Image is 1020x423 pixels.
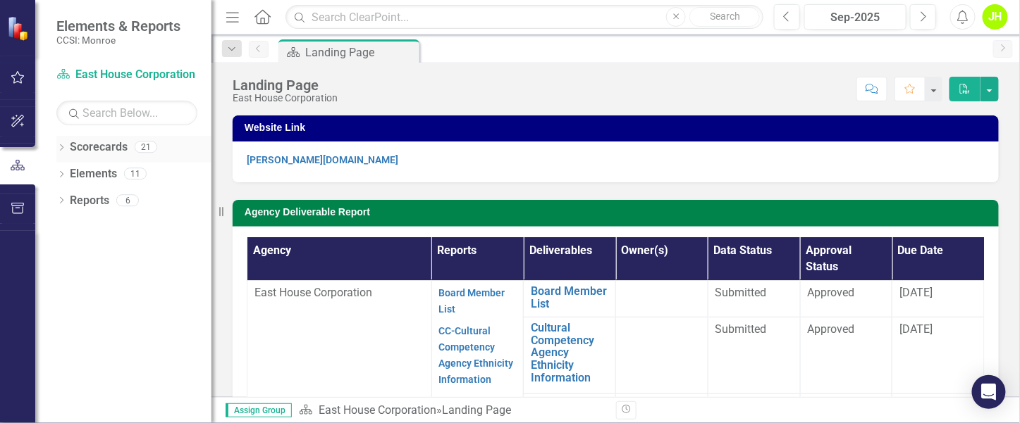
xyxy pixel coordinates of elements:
td: Double-Click to Edit Right Click for Context Menu [524,281,616,317]
div: » [299,403,606,419]
td: Double-Click to Edit [800,317,892,393]
button: Sep-2025 [804,4,907,30]
img: ClearPoint Strategy [7,16,32,41]
button: JH [983,4,1008,30]
div: Sep-2025 [809,9,902,26]
button: Search [689,7,760,27]
span: [DATE] [899,286,933,299]
div: 21 [135,141,157,153]
a: Reports [70,193,109,209]
div: Landing Page [442,403,511,417]
div: Open Intercom Messenger [972,375,1006,409]
span: Search [710,11,740,22]
input: Search ClearPoint... [285,5,763,30]
span: Submitted [715,322,767,336]
h3: Agency Deliverable Report [245,207,992,217]
a: Board Member List [439,287,505,315]
td: Double-Click to Edit [708,281,800,317]
a: Organizational Chart [439,396,506,423]
td: Double-Click to Edit [708,317,800,393]
a: Scorecards [70,139,128,156]
span: Assign Group [226,403,292,417]
td: Double-Click to Edit [800,281,892,317]
div: East House Corporation [233,93,338,103]
span: Approved [808,322,855,336]
span: Submitted [715,286,767,299]
a: East House Corporation [319,403,436,417]
div: Landing Page [305,44,416,61]
h3: Website Link [245,122,992,133]
span: [DATE] [899,322,933,336]
p: East House Corporation [254,285,424,301]
div: Landing Page [233,77,338,93]
small: CCSI: Monroe [56,34,180,46]
div: 6 [116,194,139,206]
input: Search Below... [56,101,197,125]
td: Double-Click to Edit Right Click for Context Menu [524,317,616,393]
a: [PERSON_NAME][DOMAIN_NAME] [247,154,398,165]
div: 11 [124,168,147,180]
a: Elements [70,166,117,182]
a: Board Member List [531,285,608,310]
a: East House Corporation [56,67,197,83]
a: CC-Cultural Competency Agency Ethnicity Information [439,325,514,385]
span: Elements & Reports [56,18,180,34]
a: Cultural Competency Agency Ethnicity Information [531,322,608,384]
span: Approved [808,286,855,299]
